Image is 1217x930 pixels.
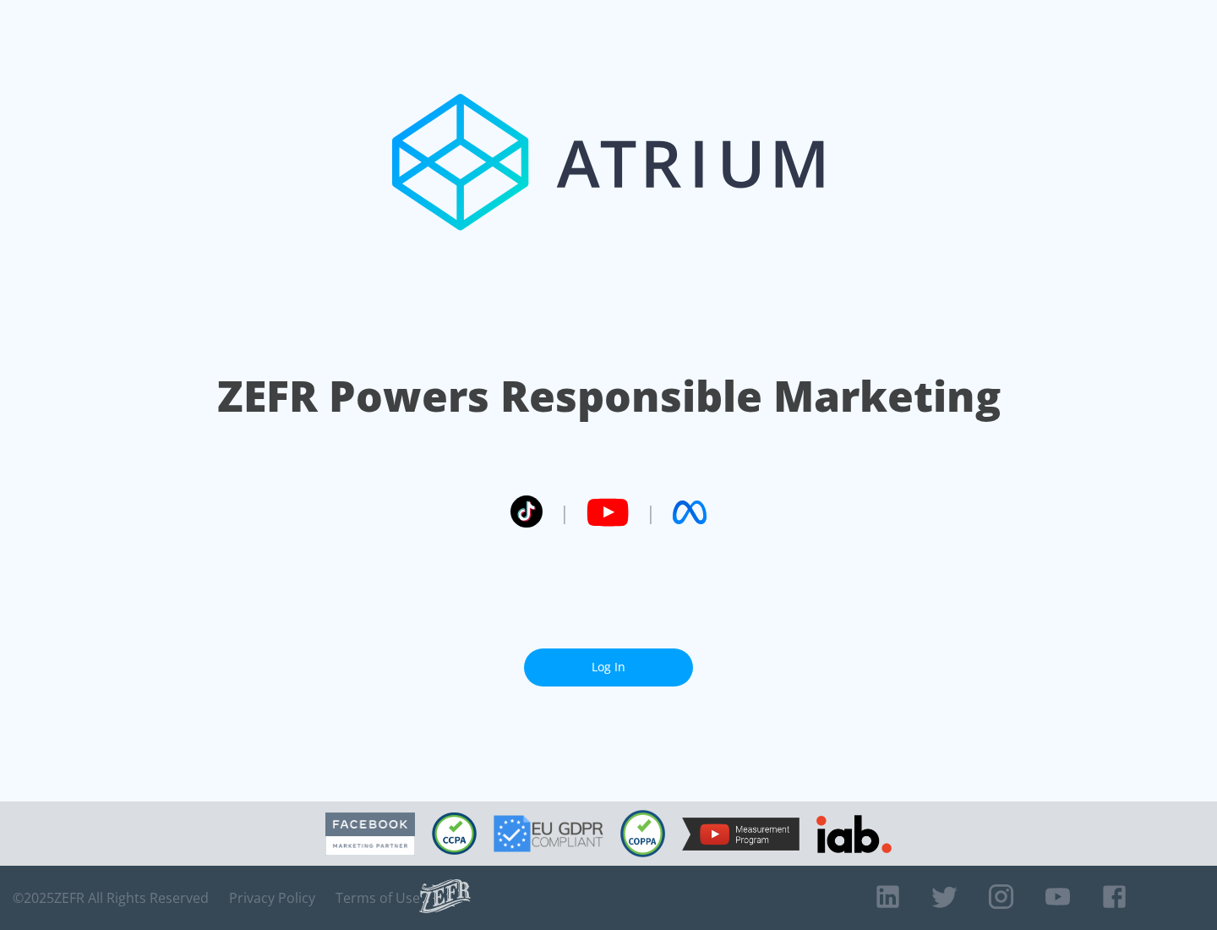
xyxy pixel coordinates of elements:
img: Facebook Marketing Partner [325,812,415,856]
a: Log In [524,648,693,687]
span: © 2025 ZEFR All Rights Reserved [13,889,209,906]
a: Terms of Use [336,889,420,906]
a: Privacy Policy [229,889,315,906]
img: GDPR Compliant [494,815,603,852]
span: | [646,500,656,525]
img: IAB [816,815,892,853]
span: | [559,500,570,525]
img: COPPA Compliant [620,810,665,857]
img: CCPA Compliant [432,812,477,855]
h1: ZEFR Powers Responsible Marketing [217,367,1001,425]
img: YouTube Measurement Program [682,818,800,851]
